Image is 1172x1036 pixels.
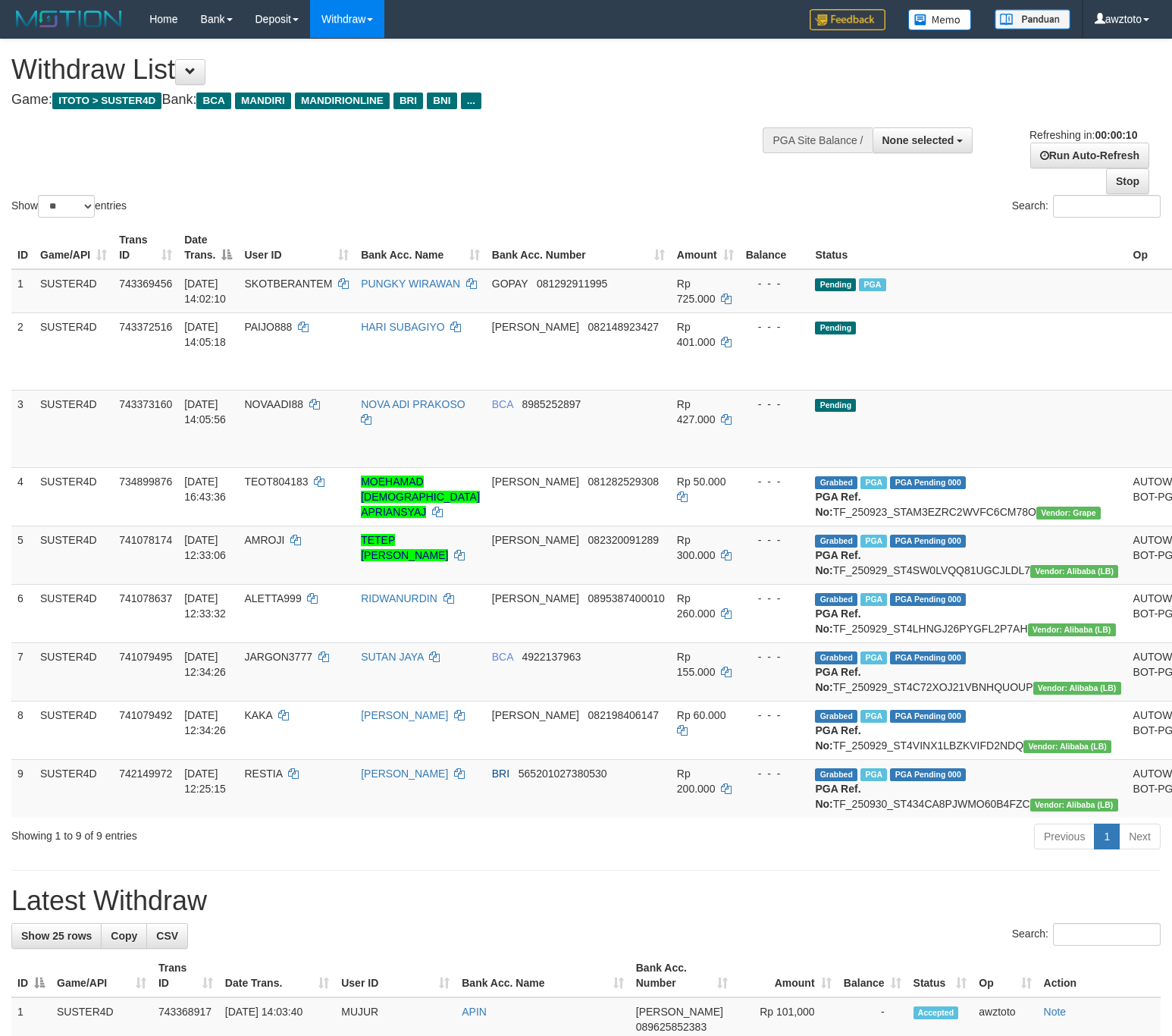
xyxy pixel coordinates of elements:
span: PGA Pending [890,535,966,548]
span: BNI [427,93,456,109]
img: panduan.png [995,9,1070,30]
img: Button%20Memo.svg [908,9,972,30]
span: [DATE] 12:33:06 [184,534,226,561]
a: TETEP [PERSON_NAME] [361,534,448,561]
span: Copy 8985252897 to clipboard [522,398,581,410]
b: PGA Ref. No: [815,724,860,752]
span: Vendor URL: https://dashboard.q2checkout.com/secure [1030,799,1118,812]
span: Marked by awztoto [860,535,887,548]
td: SUSTER4D [34,701,113,759]
span: PGA Pending [890,593,966,606]
span: Vendor URL: https://dashboard.q2checkout.com/secure [1023,740,1111,753]
th: Status: activate to sort column ascending [907,954,973,997]
span: Copy [111,930,137,942]
span: PGA Pending [890,651,966,664]
span: [PERSON_NAME] [492,709,579,721]
span: [DATE] 12:34:26 [184,709,226,736]
td: 9 [11,759,34,818]
th: Game/API: activate to sort column ascending [51,954,152,997]
th: User ID: activate to sort column ascending [238,226,355,269]
b: PGA Ref. No: [815,783,860,810]
td: 4 [11,467,34,526]
span: None selected [882,134,954,146]
span: Grabbed [815,593,857,606]
label: Search: [1012,923,1161,946]
span: 741078174 [119,534,172,546]
td: SUSTER4D [34,526,113,584]
span: Refreshing in: [1029,129,1137,141]
span: PGA Pending [890,768,966,781]
td: 1 [11,269,34,313]
th: Status [809,226,1127,269]
span: NOVAADI88 [244,398,303,410]
span: Marked by awztoto [859,278,885,291]
span: [PERSON_NAME] [492,321,579,333]
b: PGA Ref. No: [815,549,860,576]
b: PGA Ref. No: [815,666,860,693]
img: MOTION_logo.png [11,8,127,30]
td: SUSTER4D [34,467,113,526]
span: 743369456 [119,278,172,290]
th: Bank Acc. Number: activate to sort column ascending [630,954,734,997]
a: NOVA ADI PRAKOSO [361,398,465,410]
span: Rp 155.000 [677,651,716,678]
span: Grabbed [815,535,857,548]
a: CSV [146,923,188,949]
span: GOPAY [492,278,528,290]
th: Bank Acc. Name: activate to sort column ascending [456,954,630,997]
a: HARI SUBAGIYO [361,321,444,333]
span: Rp 725.000 [677,278,716,305]
span: [DATE] 12:34:26 [184,651,226,678]
span: Copy 4922137963 to clipboard [522,651,581,663]
span: 742149972 [119,768,172,780]
a: Copy [101,923,147,949]
div: - - - [746,276,804,291]
td: TF_250929_ST4LHNGJ26PYGFL2P7AH [809,584,1127,642]
b: PGA Ref. No: [815,607,860,635]
a: APIN [462,1006,487,1018]
a: RIDWANURDIN [361,592,437,604]
a: PUNGKY WIRAWAN [361,278,460,290]
span: Copy 089625852383 to clipboard [636,1021,707,1033]
span: MANDIRI [235,93,291,109]
div: - - - [746,397,804,412]
span: PGA Pending [890,476,966,489]
span: Grabbed [815,710,857,723]
th: Trans ID: activate to sort column ascending [113,226,178,269]
span: Vendor URL: https://dashboard.q2checkout.com/secure [1033,682,1121,695]
span: PAIJO888 [244,321,292,333]
span: Marked by awztoto [860,476,887,489]
td: SUSTER4D [34,759,113,818]
h1: Latest Withdraw [11,886,1161,916]
span: Vendor URL: https://dashboard.q2checkout.com/secure [1028,623,1116,636]
td: TF_250929_ST4VINX1LBZKVIFD2NDQ [809,701,1127,759]
td: 3 [11,390,34,467]
span: Marked by awztoto [860,710,887,723]
span: Grabbed [815,651,857,664]
h1: Withdraw List [11,55,766,85]
span: PGA Pending [890,710,966,723]
span: Copy 081292911995 to clipboard [537,278,607,290]
a: Next [1119,824,1161,849]
th: Amount: activate to sort column ascending [734,954,838,997]
span: [DATE] 14:02:10 [184,278,226,305]
span: BRI [393,93,423,109]
label: Show entries [11,195,127,218]
span: Copy 082148923427 to clipboard [588,321,659,333]
td: SUSTER4D [34,390,113,467]
button: None selected [873,127,973,153]
span: RESTIA [244,768,282,780]
a: 1 [1094,824,1120,849]
span: CSV [156,930,178,942]
div: - - - [746,649,804,664]
span: Marked by awztoto [860,593,887,606]
span: Rp 427.000 [677,398,716,425]
span: Pending [815,278,856,291]
td: SUSTER4D [34,269,113,313]
span: Marked by awztoto [860,768,887,781]
a: [PERSON_NAME] [361,768,448,780]
th: Action [1038,954,1161,997]
span: ALETTA999 [244,592,301,604]
span: [PERSON_NAME] [492,534,579,546]
th: Date Trans.: activate to sort column ascending [219,954,335,997]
